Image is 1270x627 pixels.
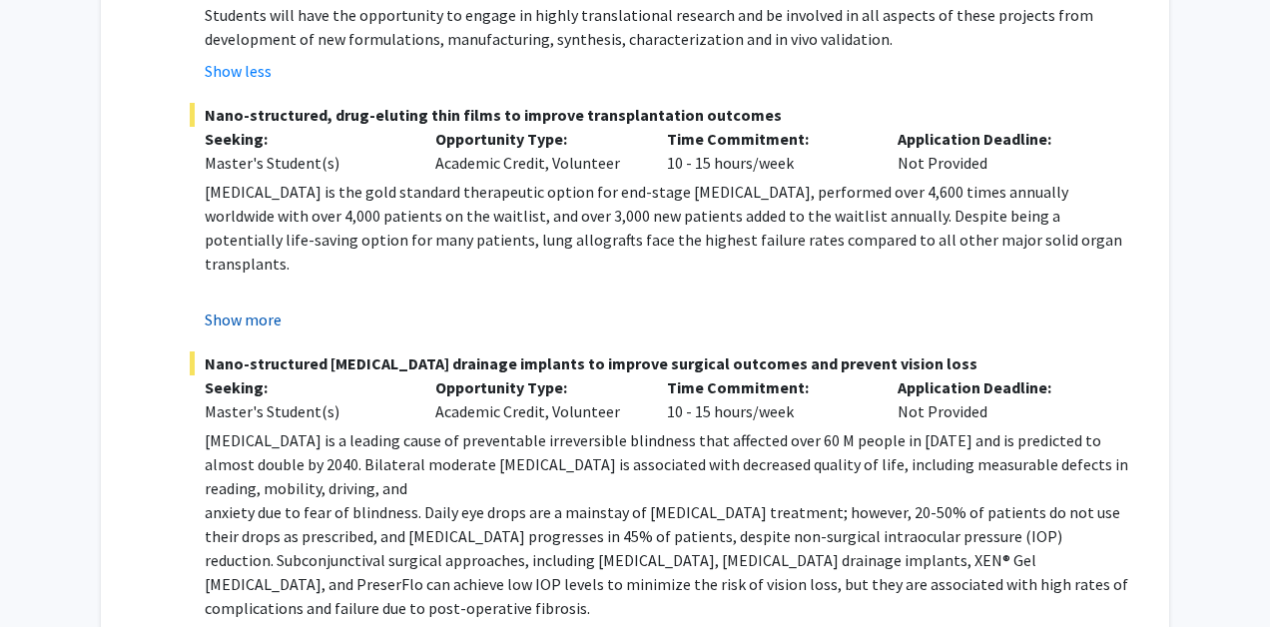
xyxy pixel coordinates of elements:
[190,103,1129,127] span: Nano-structured, drug-eluting thin films to improve transplantation outcomes
[883,375,1114,423] div: Not Provided
[883,127,1114,175] div: Not Provided
[435,127,637,151] p: Opportunity Type:
[205,428,1129,500] p: [MEDICAL_DATA] is a leading cause of preventable irreversible blindness that affected over 60 M p...
[435,375,637,399] p: Opportunity Type:
[898,127,1099,151] p: Application Deadline:
[898,375,1099,399] p: Application Deadline:
[667,127,869,151] p: Time Commitment:
[652,127,884,175] div: 10 - 15 hours/week
[420,127,652,175] div: Academic Credit, Volunteer
[420,375,652,423] div: Academic Credit, Volunteer
[667,375,869,399] p: Time Commitment:
[205,375,406,399] p: Seeking:
[652,375,884,423] div: 10 - 15 hours/week
[15,537,85,612] iframe: Chat
[205,151,406,175] div: Master's Student(s)
[205,399,406,423] div: Master's Student(s)
[205,59,272,83] button: Show less
[205,3,1129,51] p: Students will have the opportunity to engage in highly translational research and be involved in ...
[205,500,1129,620] p: anxiety due to fear of blindness. Daily eye drops are a mainstay of [MEDICAL_DATA] treatment; how...
[190,351,1129,375] span: Nano-structured [MEDICAL_DATA] drainage implants to improve surgical outcomes and prevent vision ...
[205,127,406,151] p: Seeking:
[205,180,1129,276] p: [MEDICAL_DATA] is the gold standard therapeutic option for end-stage [MEDICAL_DATA], performed ov...
[205,308,282,331] button: Show more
